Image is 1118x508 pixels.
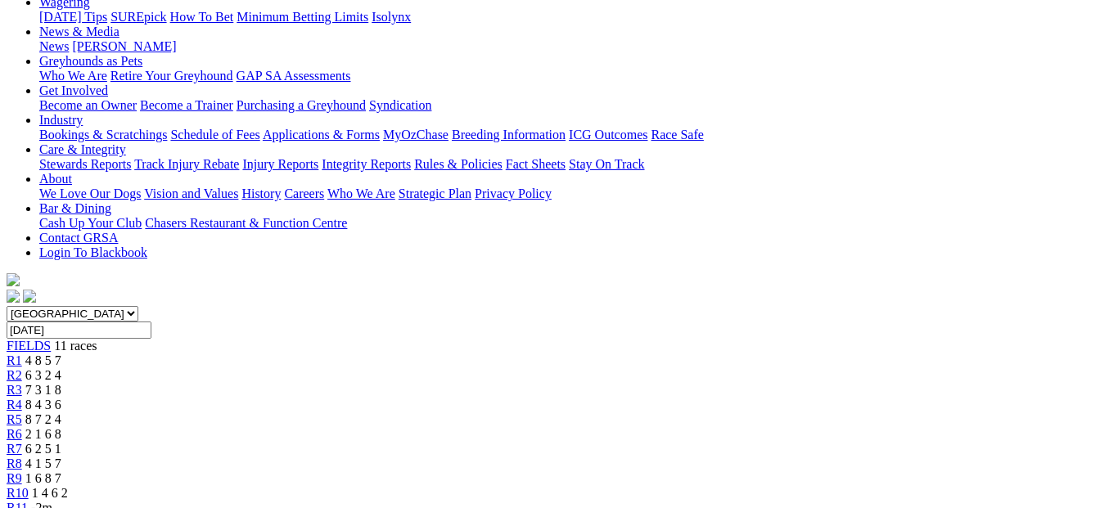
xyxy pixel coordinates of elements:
[7,442,22,456] a: R7
[39,172,72,186] a: About
[54,339,97,353] span: 11 races
[7,353,22,367] a: R1
[39,157,1099,172] div: Care & Integrity
[569,128,647,142] a: ICG Outcomes
[7,486,29,500] a: R10
[414,157,503,171] a: Rules & Policies
[39,39,69,53] a: News
[7,383,22,397] a: R3
[399,187,471,200] a: Strategic Plan
[39,69,107,83] a: Who We Are
[7,339,51,353] a: FIELDS
[25,353,61,367] span: 4 8 5 7
[475,187,552,200] a: Privacy Policy
[25,471,61,485] span: 1 6 8 7
[39,25,119,38] a: News & Media
[7,456,22,470] a: R8
[7,290,20,303] img: facebook.svg
[39,245,147,259] a: Login To Blackbook
[39,39,1099,54] div: News & Media
[39,10,107,24] a: [DATE] Tips
[25,368,61,382] span: 6 3 2 4
[25,412,61,426] span: 8 7 2 4
[39,98,137,112] a: Become an Owner
[25,427,61,441] span: 2 1 6 8
[39,69,1099,83] div: Greyhounds as Pets
[322,157,411,171] a: Integrity Reports
[241,187,281,200] a: History
[39,187,1099,201] div: About
[39,142,126,156] a: Care & Integrity
[39,128,167,142] a: Bookings & Scratchings
[237,69,351,83] a: GAP SA Assessments
[110,10,166,24] a: SUREpick
[25,456,61,470] span: 4 1 5 7
[39,10,1099,25] div: Wagering
[25,442,61,456] span: 6 2 5 1
[39,187,141,200] a: We Love Our Dogs
[327,187,395,200] a: Who We Are
[284,187,324,200] a: Careers
[263,128,380,142] a: Applications & Forms
[569,157,644,171] a: Stay On Track
[39,98,1099,113] div: Get Involved
[39,231,118,245] a: Contact GRSA
[237,98,366,112] a: Purchasing a Greyhound
[7,427,22,441] a: R6
[39,113,83,127] a: Industry
[39,128,1099,142] div: Industry
[39,83,108,97] a: Get Involved
[145,216,347,230] a: Chasers Restaurant & Function Centre
[7,412,22,426] a: R5
[651,128,703,142] a: Race Safe
[72,39,176,53] a: [PERSON_NAME]
[32,486,68,500] span: 1 4 6 2
[25,398,61,411] span: 8 4 3 6
[25,383,61,397] span: 7 3 1 8
[372,10,411,24] a: Isolynx
[39,54,142,68] a: Greyhounds as Pets
[7,398,22,411] a: R4
[7,273,20,286] img: logo-grsa-white.png
[144,187,238,200] a: Vision and Values
[39,216,142,230] a: Cash Up Your Club
[242,157,318,171] a: Injury Reports
[7,471,22,485] a: R9
[237,10,368,24] a: Minimum Betting Limits
[39,201,111,215] a: Bar & Dining
[7,321,151,339] input: Select date
[452,128,566,142] a: Breeding Information
[140,98,233,112] a: Become a Trainer
[39,157,131,171] a: Stewards Reports
[7,368,22,382] a: R2
[369,98,431,112] a: Syndication
[110,69,233,83] a: Retire Your Greyhound
[170,10,234,24] a: How To Bet
[383,128,449,142] a: MyOzChase
[134,157,239,171] a: Track Injury Rebate
[23,290,36,303] img: twitter.svg
[39,216,1099,231] div: Bar & Dining
[506,157,566,171] a: Fact Sheets
[170,128,259,142] a: Schedule of Fees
